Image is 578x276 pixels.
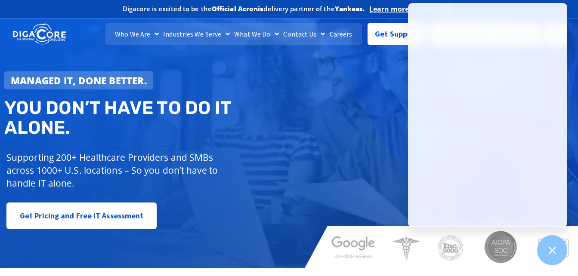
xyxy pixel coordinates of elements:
[408,3,567,227] iframe: Chatgenie Messenger
[6,202,157,229] a: Get Pricing and Free IT Assessment
[212,4,264,13] b: Official Acronis
[105,23,362,45] nav: Menu
[161,23,232,45] a: Industries We Serve
[4,71,153,89] a: Managed IT, done better.
[369,5,409,13] a: Learn more
[232,23,281,45] a: What We Do
[375,25,418,43] span: Get Support
[6,151,243,190] p: Supporting 200+ Healthcare Providers and SMBs across 1000+ U.S. locations – So you don’t have to ...
[281,23,327,45] a: Contact Us
[368,23,425,45] a: Get Support
[13,23,66,46] img: DigaCore Technology Consulting
[328,23,355,45] a: Careers
[335,4,365,13] b: Yankees.
[11,74,147,87] strong: Managed IT, done better.
[20,207,143,224] span: Get Pricing and Free IT Assessment
[4,98,295,138] h2: You don’t have to do IT alone.
[123,6,365,12] h2: Digacore is excited to be the delivery partner of the
[113,23,161,45] a: Who We Are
